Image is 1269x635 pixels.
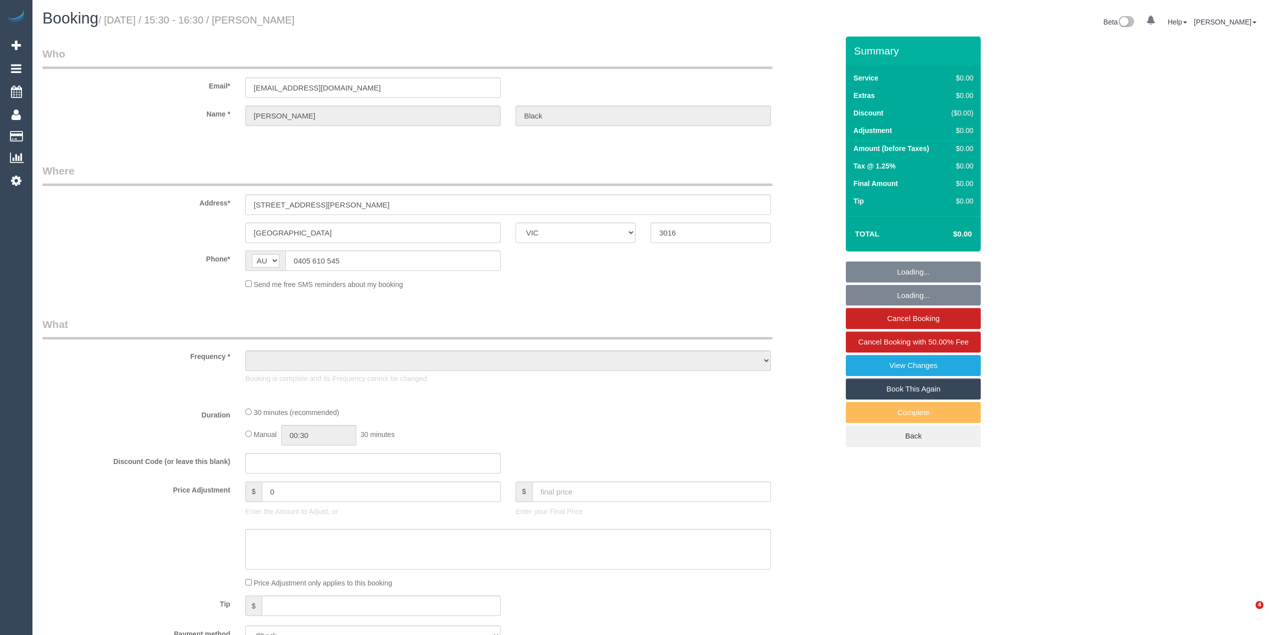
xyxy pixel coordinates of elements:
legend: Where [42,163,772,186]
div: ($0.00) [947,108,973,118]
img: New interface [1118,16,1134,29]
input: First Name* [245,105,501,126]
input: final price [532,481,771,502]
a: Beta [1104,18,1135,26]
input: Suburb* [245,222,501,243]
span: 4 [1256,601,1264,609]
label: Email* [35,77,238,91]
legend: What [42,317,772,339]
a: View Changes [846,355,981,376]
input: Post Code* [650,222,771,243]
div: $0.00 [947,178,973,188]
small: / [DATE] / 15:30 - 16:30 / [PERSON_NAME] [98,14,295,25]
label: Tip [35,595,238,609]
a: Book This Again [846,378,981,399]
a: [PERSON_NAME] [1194,18,1257,26]
label: Tip [853,196,864,206]
span: Booking [42,9,98,27]
span: Cancel Booking with 50.00% Fee [858,337,969,346]
label: Phone* [35,250,238,264]
span: Price Adjustment only applies to this booking [254,579,392,587]
iframe: Intercom live chat [1235,601,1259,625]
span: $ [516,481,532,502]
label: Extras [853,90,875,100]
img: Automaid Logo [6,10,26,24]
label: Name * [35,105,238,119]
a: Cancel Booking with 50.00% Fee [846,331,981,352]
span: Send me free SMS reminders about my booking [254,280,403,288]
input: Last Name* [516,105,771,126]
span: Manual [254,430,277,438]
p: Enter your Final Price [516,506,771,516]
p: Enter the Amount to Adjust, or [245,506,501,516]
div: $0.00 [947,125,973,135]
div: $0.00 [947,73,973,83]
h4: $0.00 [923,230,972,238]
label: Address* [35,194,238,208]
label: Final Amount [853,178,898,188]
div: $0.00 [947,143,973,153]
label: Amount (before Taxes) [853,143,929,153]
input: Email* [245,77,501,98]
label: Tax @ 1.25% [853,161,895,171]
span: 30 minutes (recommended) [254,408,339,416]
span: $ [245,481,262,502]
label: Adjustment [853,125,892,135]
p: Booking is complete and its Frequency cannot be changed [245,373,771,383]
a: Cancel Booking [846,308,981,329]
div: $0.00 [947,161,973,171]
legend: Who [42,46,772,69]
h3: Summary [854,45,976,56]
label: Discount Code (or leave this blank) [35,453,238,466]
a: Help [1168,18,1187,26]
label: Duration [35,406,238,420]
label: Frequency * [35,348,238,361]
label: Discount [853,108,883,118]
input: Phone* [285,250,501,271]
span: $ [245,595,262,616]
div: $0.00 [947,90,973,100]
div: $0.00 [947,196,973,206]
a: Back [846,425,981,446]
strong: Total [855,229,879,238]
label: Service [853,73,878,83]
span: 30 minutes [360,430,394,438]
label: Price Adjustment [35,481,238,495]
